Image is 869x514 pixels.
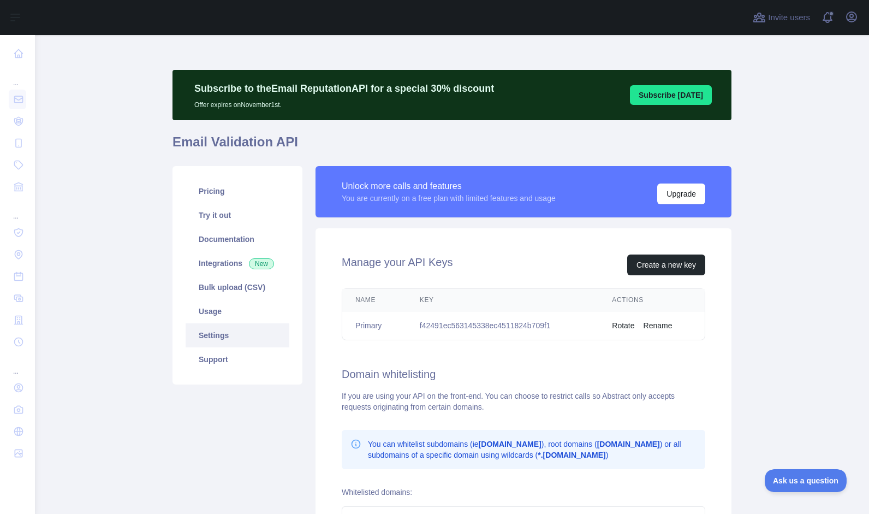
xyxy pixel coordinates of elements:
[186,227,289,251] a: Documentation
[342,180,556,193] div: Unlock more calls and features
[768,11,810,24] span: Invite users
[186,347,289,371] a: Support
[186,323,289,347] a: Settings
[9,199,26,221] div: ...
[194,96,494,109] p: Offer expires on November 1st.
[657,184,705,204] button: Upgrade
[765,469,847,492] iframe: Toggle Customer Support
[186,275,289,299] a: Bulk upload (CSV)
[342,289,407,311] th: Name
[172,133,731,159] h1: Email Validation API
[407,289,599,311] th: Key
[249,258,274,269] span: New
[368,439,697,460] p: You can whitelist subdomains (ie ), root domains ( ) or all subdomains of a specific domain using...
[751,9,812,26] button: Invite users
[342,391,705,412] div: If you are using your API on the front-end. You can choose to restrict calls so Abstract only acc...
[538,451,605,459] b: *.[DOMAIN_NAME]
[342,311,407,340] td: Primary
[597,440,660,448] b: [DOMAIN_NAME]
[630,85,712,105] button: Subscribe [DATE]
[342,255,453,275] h2: Manage your API Keys
[407,311,599,340] td: f42491ec563145338ec4511824b709f1
[186,299,289,323] a: Usage
[342,193,556,204] div: You are currently on a free plan with limited features and usage
[627,255,705,275] button: Create a new key
[186,179,289,203] a: Pricing
[9,354,26,376] div: ...
[9,66,26,87] div: ...
[479,440,541,448] b: [DOMAIN_NAME]
[186,251,289,275] a: Integrations New
[342,488,412,497] label: Whitelisted domains:
[599,289,705,311] th: Actions
[342,367,705,382] h2: Domain whitelisting
[194,81,494,96] p: Subscribe to the Email Reputation API for a special 30 % discount
[612,320,634,331] button: Rotate
[186,203,289,227] a: Try it out
[644,320,672,331] button: Rename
